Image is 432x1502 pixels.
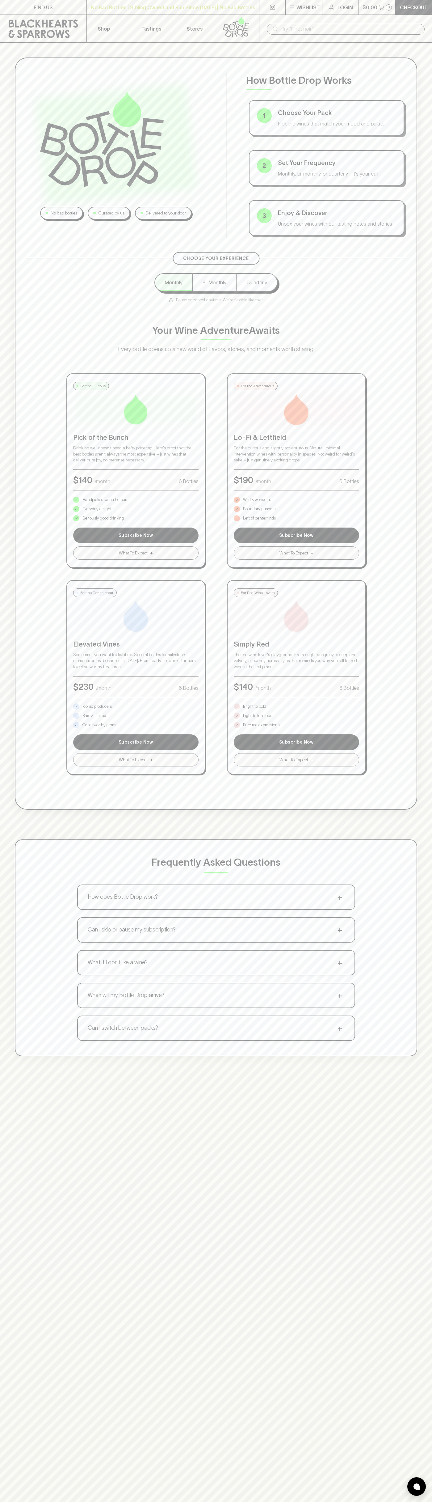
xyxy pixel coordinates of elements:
span: + [311,550,313,556]
p: Shop [98,25,110,32]
p: Choose Your Experience [183,255,249,262]
button: Quarterly [236,274,277,291]
img: Lo-Fi & Leftfield [281,394,312,425]
p: No bad bottles [51,210,77,216]
p: Simply Red [234,639,359,649]
p: How does Bottle Drop work? [88,893,158,901]
span: What To Expect [279,550,308,556]
p: Frequently Asked Questions [152,855,280,870]
p: For the Adventurous [241,383,274,389]
img: bubble-icon [413,1483,420,1490]
p: Pause or cancel anytime. We're flexible like that. [169,297,264,303]
p: 6 Bottles [179,477,199,485]
p: Set Your Frequency [278,158,396,168]
p: Tastings [141,25,161,32]
span: Awaits [249,325,280,336]
p: Pure red expressions [243,722,279,728]
p: FIND US [34,4,53,11]
p: Cellar worthy gems [82,722,116,728]
div: 1 [257,108,272,123]
p: Enjoy & Discover [278,208,396,218]
span: What To Expect [119,757,148,763]
p: Monthly, bi-monthly, or quarterly - it's your call [278,170,396,177]
p: Can I switch between packs? [88,1024,158,1032]
p: /month [95,477,110,485]
span: What To Expect [279,757,308,763]
p: Curated by us [98,210,124,216]
p: For Red Wine Lovers [241,590,275,596]
span: + [335,925,345,935]
p: Bright to bold [243,703,266,710]
p: Wishlist [296,4,320,11]
p: $ 140 [234,680,253,693]
span: + [311,757,313,763]
span: + [335,991,345,1000]
a: Stores [173,15,216,42]
img: Pick of the Bunch [120,394,151,425]
button: Can I switch between packs?+ [78,1016,354,1040]
p: Sometimes you want to dial it up. Special bottles for milestone moments or just because it's [DAT... [73,652,199,670]
p: Every bottle opens up a new world of flavors, stories, and moments worth sharing. [93,345,340,354]
p: Stores [187,25,203,32]
span: + [335,893,345,902]
span: + [150,550,153,556]
button: When will my Bottle Drop arrive?+ [78,983,354,1008]
p: How Bottle Drop Works [246,73,407,88]
span: + [150,757,153,763]
p: $0.00 [363,4,377,11]
p: Elevated Vines [73,639,199,649]
p: 0 [388,6,390,9]
p: 6 Bottles [179,684,199,692]
p: Login [338,4,353,11]
p: For the Connoisseur [80,590,113,596]
p: 6 Bottles [339,684,359,692]
p: Pick of the Bunch [73,432,199,443]
p: For the curious and slightly adventurous. Natural, minimal intervention wines with personality in... [234,445,359,463]
p: Lo-Fi & Leftfield [234,432,359,443]
button: What To Expect+ [234,753,359,766]
p: Wild & wonderful [243,497,272,503]
button: Subscribe Now [234,528,359,543]
p: Boundary pushers [243,506,275,512]
p: What if I don't like a wine? [88,958,148,967]
p: Your Wine Adventure [152,323,280,338]
p: /month [256,477,271,485]
p: Pick the wines that match your mood and palate [278,120,396,127]
input: Try "Pinot noir" [282,24,420,34]
span: What To Expect [119,550,148,556]
button: Monthly [155,274,192,291]
p: Delivered to your door [145,210,186,216]
button: How does Bottle Drop work?+ [78,885,354,909]
p: Iconic producers [82,703,112,710]
p: When will my Bottle Drop arrive? [88,991,164,999]
p: $ 230 [73,680,94,693]
button: What To Expect+ [73,546,199,560]
p: $ 190 [234,473,253,486]
div: 2 [257,158,272,173]
p: The red wine lover's playground. From bright and juicy to deep and velvety, a journey across styl... [234,652,359,670]
p: Left of center finds [243,515,276,521]
span: + [335,1024,345,1033]
button: Bi-Monthly [192,274,236,291]
p: 6 Bottles [339,477,359,485]
p: Handpicked value heroes [82,497,127,503]
p: Light to luscious [243,713,272,719]
p: Choose Your Pack [278,108,396,117]
p: Rare & limited [82,713,106,719]
div: 3 [257,208,272,223]
p: $ 140 [73,473,92,486]
p: /month [255,684,271,692]
p: Seriously good drinking [82,515,124,521]
img: Simply Red [281,601,312,632]
button: What To Expect+ [73,753,199,766]
button: Shop [87,15,130,42]
img: Elevated Vines [120,601,151,632]
p: Drinking well doesn't need a hefty price tag. Here's proof that the best bottles aren't always th... [73,445,199,463]
p: Everyday delights [82,506,113,512]
p: For the Curious [80,383,106,389]
a: Tastings [130,15,173,42]
p: Checkout [400,4,428,11]
p: /month [96,684,111,692]
button: Subscribe Now [234,734,359,750]
button: Subscribe Now [73,734,199,750]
